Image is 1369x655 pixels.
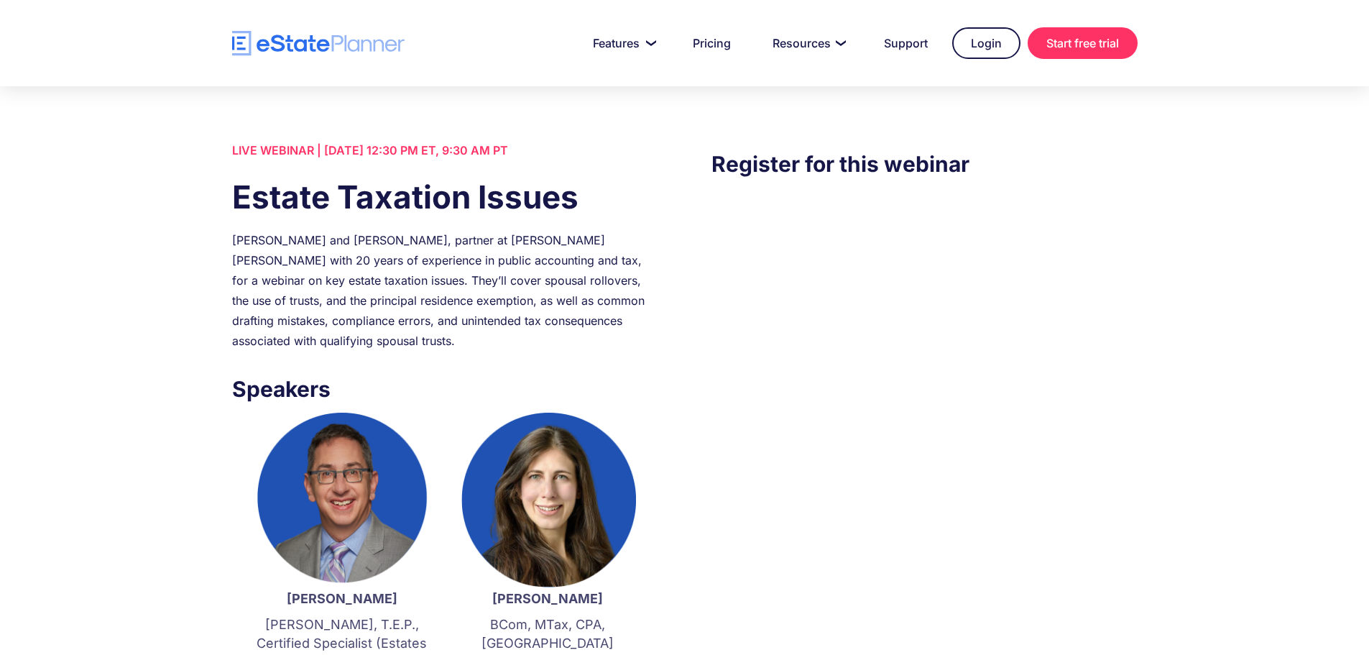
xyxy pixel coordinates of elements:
[459,615,636,653] p: BCom, MTax, CPA, [GEOGRAPHIC_DATA]
[576,29,668,58] a: Features
[1028,27,1138,59] a: Start free trial
[232,175,658,219] h1: Estate Taxation Issues
[232,372,658,406] h3: Speakers
[492,591,603,606] strong: [PERSON_NAME]
[232,140,658,160] div: LIVE WEBINAR | [DATE] 12:30 PM ET, 9:30 AM PT
[232,230,658,351] div: [PERSON_NAME] and [PERSON_NAME], partner at [PERSON_NAME] [PERSON_NAME] with 20 years of experien...
[952,27,1020,59] a: Login
[287,591,397,606] strong: [PERSON_NAME]
[867,29,945,58] a: Support
[232,31,405,56] a: home
[711,147,1137,180] h3: Register for this webinar
[711,209,1137,454] iframe: Form 0
[676,29,748,58] a: Pricing
[755,29,859,58] a: Resources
